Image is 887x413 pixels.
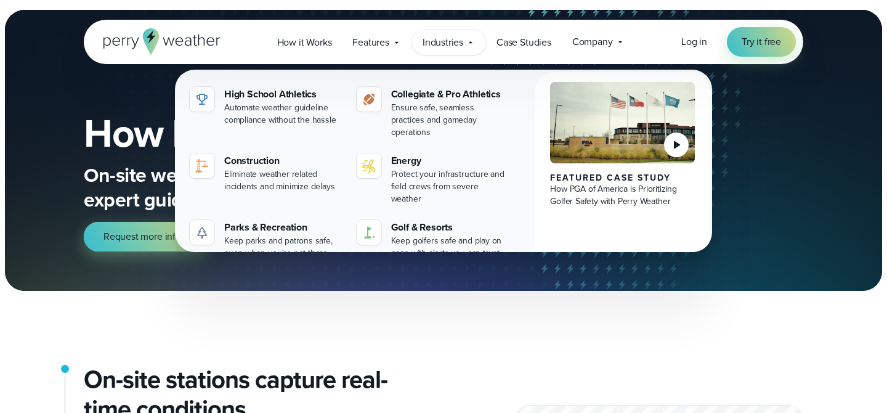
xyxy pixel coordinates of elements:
img: proathletics-icon@2x-1.svg [362,92,376,107]
h1: How Perry Weather Works [84,113,618,153]
span: Company [572,35,613,49]
span: Features [352,35,389,50]
div: How PGA of America is Prioritizing Golfer Safety with Perry Weather [550,183,695,208]
span: Industries [423,35,463,50]
a: Log in [681,35,707,49]
a: Request more info [84,222,211,251]
a: Energy Protect your infrastructure and field crews from severe weather [352,149,514,210]
a: Try it free [727,27,796,57]
img: highschool-icon.svg [195,92,209,107]
div: Keep parks and patrons safe, even when you're not there [224,235,342,260]
div: Collegiate & Pro Athletics [391,87,509,102]
span: Request more info [103,229,181,244]
a: Collegiate & Pro Athletics Ensure safe, seamless practices and gameday operations [352,82,514,144]
div: Construction [224,153,342,168]
span: Try it free [742,35,781,49]
a: Parks & Recreation Keep parks and patrons safe, even when you're not there [185,215,347,264]
img: noun-crane-7630938-1@2x.svg [195,158,209,173]
img: golf-iconV2.svg [362,225,376,240]
div: Automate weather guideline compliance without the hassle [224,102,342,126]
span: How it Works [277,35,332,50]
a: How it Works [267,30,342,55]
a: Golf & Resorts Keep golfers safe and play on pace with alerts you can trust [352,215,514,264]
div: Featured Case Study [550,173,695,183]
p: On-site weather monitoring, automated alerts, and expert guidance— . [84,163,577,212]
img: parks-icon-grey.svg [195,225,209,240]
img: PGA of America, Frisco Campus [550,82,695,163]
div: Parks & Recreation [224,220,342,235]
div: Energy [391,153,509,168]
img: energy-icon@2x-1.svg [362,158,376,173]
a: High School Athletics Automate weather guideline compliance without the hassle [185,82,347,131]
div: Golf & Resorts [391,220,509,235]
div: Ensure safe, seamless practices and gameday operations [391,102,509,139]
div: Keep golfers safe and play on pace with alerts you can trust [391,235,509,260]
span: Case Studies [496,35,551,50]
a: Case Studies [486,30,562,55]
a: PGA of America, Frisco Campus Featured Case Study How PGA of America is Prioritizing Golfer Safet... [535,72,710,274]
a: Construction Eliminate weather related incidents and minimize delays [185,149,347,198]
div: Protect your infrastructure and field crews from severe weather [391,168,509,205]
div: High School Athletics [224,87,342,102]
div: Eliminate weather related incidents and minimize delays [224,168,342,193]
